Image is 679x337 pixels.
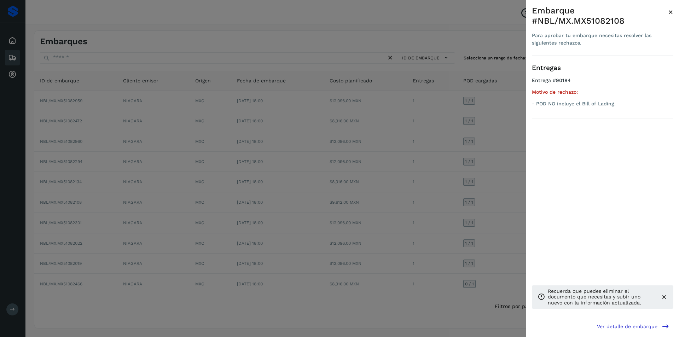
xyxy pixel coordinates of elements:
[532,64,673,72] h3: Entregas
[532,101,673,107] p: - POD NO incluye el Bill of Lading.
[532,6,668,26] div: Embarque #NBL/MX.MX51082108
[532,89,673,95] h5: Motivo de rechazo:
[597,324,657,329] span: Ver detalle de embarque
[593,318,673,334] button: Ver detalle de embarque
[532,77,673,89] h4: Entrega #90184
[668,7,673,17] span: ×
[532,32,668,47] div: Para aprobar tu embarque necesitas resolver las siguientes rechazos.
[668,6,673,18] button: Close
[548,288,655,306] p: Recuerda que puedes eliminar el documento que necesitas y subir uno nuevo con la información actu...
